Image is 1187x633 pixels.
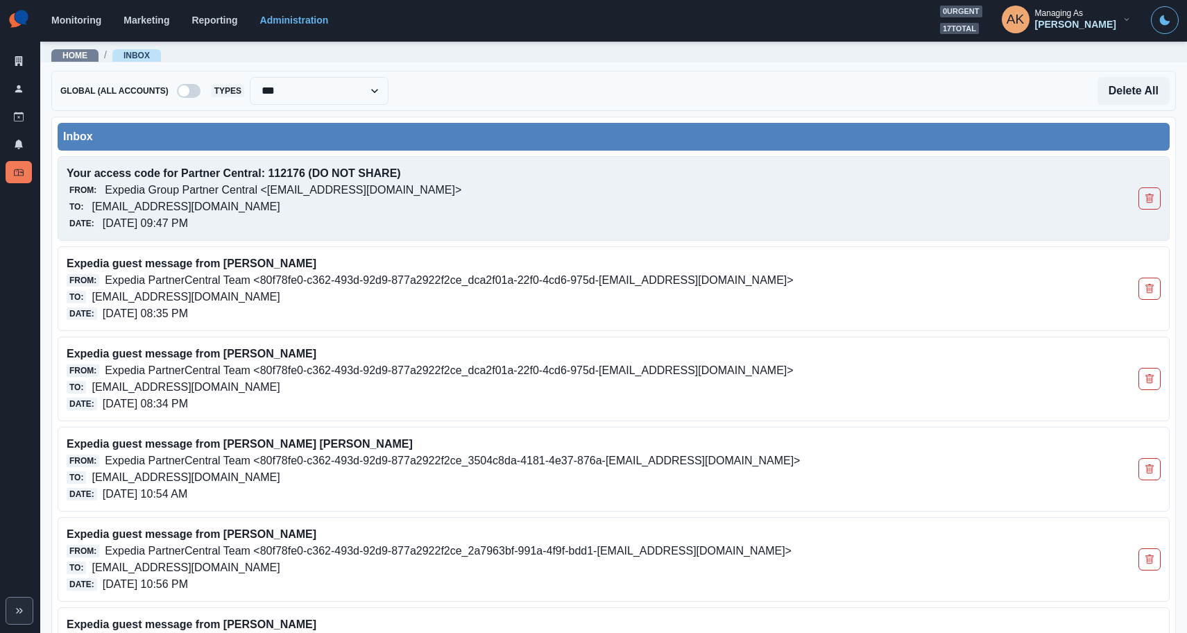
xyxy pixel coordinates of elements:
p: Expedia guest message from [PERSON_NAME] [67,616,942,633]
div: [PERSON_NAME] [1035,19,1116,31]
a: Draft Posts [6,105,32,128]
nav: breadcrumb [51,48,161,62]
p: [EMAIL_ADDRESS][DOMAIN_NAME] [92,289,280,305]
a: Inbox [123,51,150,60]
a: Notifications [6,133,32,155]
span: From: [67,545,99,557]
p: Expedia PartnerCentral Team <80f78fe0-c362-493d-92d9-877a2922f2ce_3504c8da-4181-4e37-876a-[EMAIL_... [105,453,800,469]
a: Monitoring [51,15,101,26]
span: Global (All Accounts) [58,85,171,97]
button: Managing As[PERSON_NAME] [991,6,1143,33]
button: Expand [6,597,33,625]
span: 0 urgent [940,6,982,17]
button: Toggle Mode [1151,6,1179,34]
a: Clients [6,50,32,72]
div: Alex Kalogeropoulos [1007,3,1025,36]
span: From: [67,274,99,287]
p: [DATE] 10:56 PM [103,576,188,593]
span: To: [67,471,86,484]
button: Delete Email [1138,368,1161,390]
span: Date: [67,578,97,591]
button: Delete Email [1138,458,1161,480]
p: [EMAIL_ADDRESS][DOMAIN_NAME] [92,469,280,486]
p: Your access code for Partner Central: 112176 (DO NOT SHARE) [67,165,942,182]
div: Managing As [1035,8,1083,18]
span: To: [67,201,86,213]
span: / [104,48,107,62]
span: To: [67,291,86,303]
span: Date: [67,217,97,230]
span: Types [212,85,244,97]
p: Expedia guest message from [PERSON_NAME] [67,526,942,543]
a: Inbox [6,161,32,183]
span: To: [67,381,86,394]
p: Expedia Group Partner Central <[EMAIL_ADDRESS][DOMAIN_NAME]> [105,182,461,199]
button: Delete Email [1138,548,1161,571]
p: Expedia guest message from [PERSON_NAME] [PERSON_NAME] [67,436,942,453]
span: From: [67,184,99,196]
span: 17 total [940,23,979,35]
p: [EMAIL_ADDRESS][DOMAIN_NAME] [92,379,280,396]
span: Date: [67,488,97,500]
p: Expedia PartnerCentral Team <80f78fe0-c362-493d-92d9-877a2922f2ce_dca2f01a-22f0-4cd6-975d-[EMAIL_... [105,362,793,379]
span: From: [67,455,99,467]
a: Users [6,78,32,100]
a: Reporting [191,15,237,26]
button: Delete Email [1138,278,1161,300]
div: Inbox [63,128,1164,145]
a: Marketing [123,15,169,26]
p: [DATE] 09:47 PM [103,215,188,232]
p: Expedia PartnerCentral Team <80f78fe0-c362-493d-92d9-877a2922f2ce_dca2f01a-22f0-4cd6-975d-[EMAIL_... [105,272,793,289]
span: Date: [67,307,97,320]
span: To: [67,562,86,574]
span: Date: [67,398,97,410]
p: Expedia PartnerCentral Team <80f78fe0-c362-493d-92d9-877a2922f2ce_2a7963bf-991a-4f9f-bdd1-[EMAIL_... [105,543,792,559]
p: Expedia guest message from [PERSON_NAME] [67,346,942,362]
p: [EMAIL_ADDRESS][DOMAIN_NAME] [92,559,280,576]
p: [EMAIL_ADDRESS][DOMAIN_NAME] [92,199,280,215]
p: [DATE] 08:34 PM [103,396,188,412]
p: Expedia guest message from [PERSON_NAME] [67,255,942,272]
button: Delete Email [1138,187,1161,210]
button: Delete All [1098,77,1170,105]
p: [DATE] 08:35 PM [103,305,188,322]
a: Administration [260,15,329,26]
a: Home [62,51,87,60]
p: [DATE] 10:54 AM [103,486,187,503]
span: From: [67,364,99,377]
